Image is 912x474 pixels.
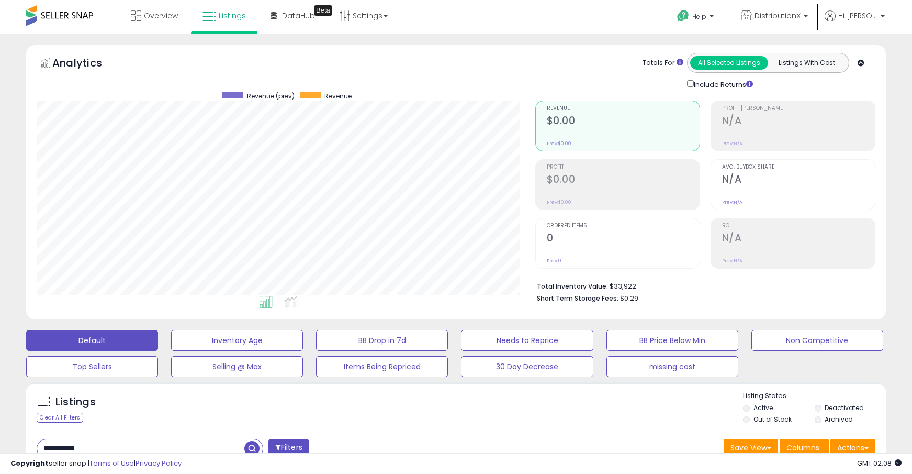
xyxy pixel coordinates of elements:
button: Listings With Cost [768,56,846,70]
div: seller snap | | [10,459,182,469]
button: Default [26,330,158,351]
b: Short Term Storage Fees: [537,294,618,303]
button: BB Price Below Min [606,330,738,351]
span: DataHub [282,10,315,21]
span: Revenue [324,92,352,101]
span: Overview [144,10,178,21]
small: Prev: 0 [547,258,561,264]
strong: Copyright [10,458,49,468]
button: 30 Day Decrease [461,356,593,377]
h5: Listings [55,395,96,410]
span: Listings [219,10,246,21]
button: Items Being Repriced [316,356,448,377]
p: Listing States: [743,391,886,401]
span: Help [692,12,706,21]
button: missing cost [606,356,738,377]
h2: N/A [722,173,875,188]
div: Clear All Filters [37,413,83,423]
button: BB Drop in 7d [316,330,448,351]
button: Actions [830,439,875,457]
div: Tooltip anchor [314,5,332,16]
button: Filters [268,439,309,457]
span: DistributionX [755,10,801,21]
div: Totals For [643,58,683,68]
span: Profit [547,164,700,170]
span: Ordered Items [547,223,700,229]
small: Prev: $0.00 [547,140,571,147]
a: Hi [PERSON_NAME] [825,10,885,34]
label: Active [753,403,773,412]
b: Total Inventory Value: [537,282,608,291]
h2: $0.00 [547,173,700,188]
span: Columns [786,443,819,453]
button: Columns [780,439,829,457]
li: $33,922 [537,279,868,292]
button: Top Sellers [26,356,158,377]
button: Needs to Reprice [461,330,593,351]
a: Terms of Use [89,458,134,468]
button: Selling @ Max [171,356,303,377]
button: Non Competitive [751,330,883,351]
label: Deactivated [825,403,864,412]
span: Revenue [547,106,700,112]
h2: 0 [547,232,700,246]
button: Inventory Age [171,330,303,351]
span: Hi [PERSON_NAME] [838,10,877,21]
a: Privacy Policy [136,458,182,468]
label: Archived [825,415,853,424]
span: ROI [722,223,875,229]
span: Revenue (prev) [247,92,295,101]
div: Include Returns [679,78,765,90]
h2: N/A [722,232,875,246]
a: Help [669,2,724,34]
small: Prev: $0.00 [547,199,571,205]
span: Profit [PERSON_NAME] [722,106,875,112]
small: Prev: N/A [722,140,742,147]
small: Prev: N/A [722,258,742,264]
h5: Analytics [52,56,122,73]
button: Save View [724,439,778,457]
span: 2025-09-18 02:08 GMT [857,458,902,468]
h2: N/A [722,115,875,129]
h2: $0.00 [547,115,700,129]
span: $0.29 [620,293,638,303]
span: Avg. Buybox Share [722,164,875,170]
button: All Selected Listings [690,56,768,70]
i: Get Help [677,9,690,23]
label: Out of Stock [753,415,792,424]
small: Prev: N/A [722,199,742,205]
